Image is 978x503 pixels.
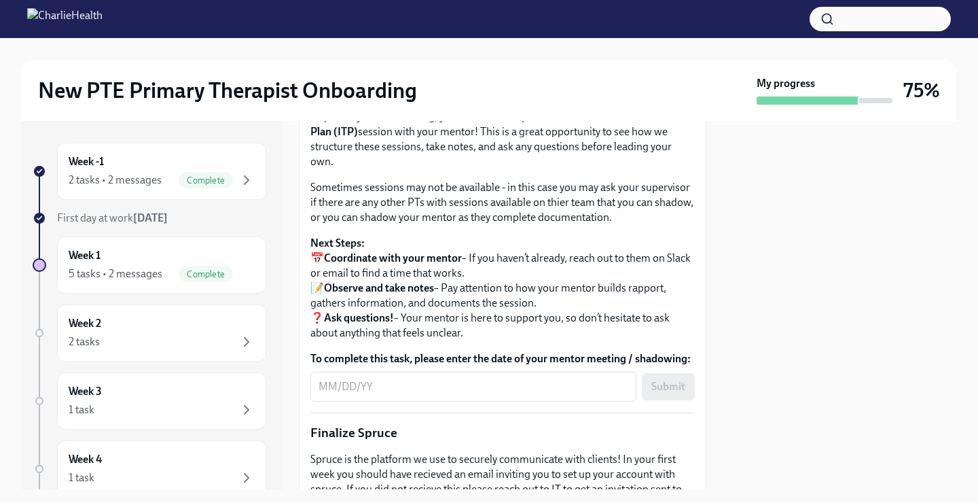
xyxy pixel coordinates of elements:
[310,180,695,225] p: Sometimes sessions may not be available - in this case you may ask your supervisor if there are a...
[69,173,162,188] div: 2 tasks • 2 messages
[33,372,266,430] a: Week 31 task
[757,76,815,91] strong: My progress
[38,77,417,104] h2: New PTE Primary Therapist Onboarding
[69,452,102,467] h6: Week 4
[310,110,687,138] strong: Initial Treatment Plan (ITP)
[903,78,940,103] h3: 75%
[310,424,695,442] p: Finalize Spruce
[69,470,94,485] div: 1 task
[324,311,394,324] strong: Ask questions!
[133,211,168,224] strong: [DATE]
[324,281,434,294] strong: Observe and take notes
[310,109,695,169] p: As part of your onboarding, you are able to request to shadow an session with your mentor! This i...
[57,211,168,224] span: First day at work
[33,440,266,498] a: Week 41 task
[69,154,104,169] h6: Week -1
[310,237,365,249] strong: Next Steps:
[33,237,266,294] a: Week 15 tasks • 2 messagesComplete
[33,305,266,362] a: Week 22 tasks
[27,8,103,30] img: CharlieHealth
[33,211,266,226] a: First day at work[DATE]
[69,402,94,417] div: 1 task
[324,252,462,264] strong: Coordinate with your mentor
[310,351,695,366] label: To complete this task, please enter the date of your mentor meeting / shadowing:
[33,143,266,200] a: Week -12 tasks • 2 messagesComplete
[69,316,101,331] h6: Week 2
[69,384,102,399] h6: Week 3
[310,236,695,341] p: 📅 – If you haven’t already, reach out to them on Slack or email to find a time that works. 📝 – Pa...
[179,269,233,279] span: Complete
[69,248,101,263] h6: Week 1
[69,266,162,281] div: 5 tasks • 2 messages
[179,175,233,186] span: Complete
[69,334,100,349] div: 2 tasks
